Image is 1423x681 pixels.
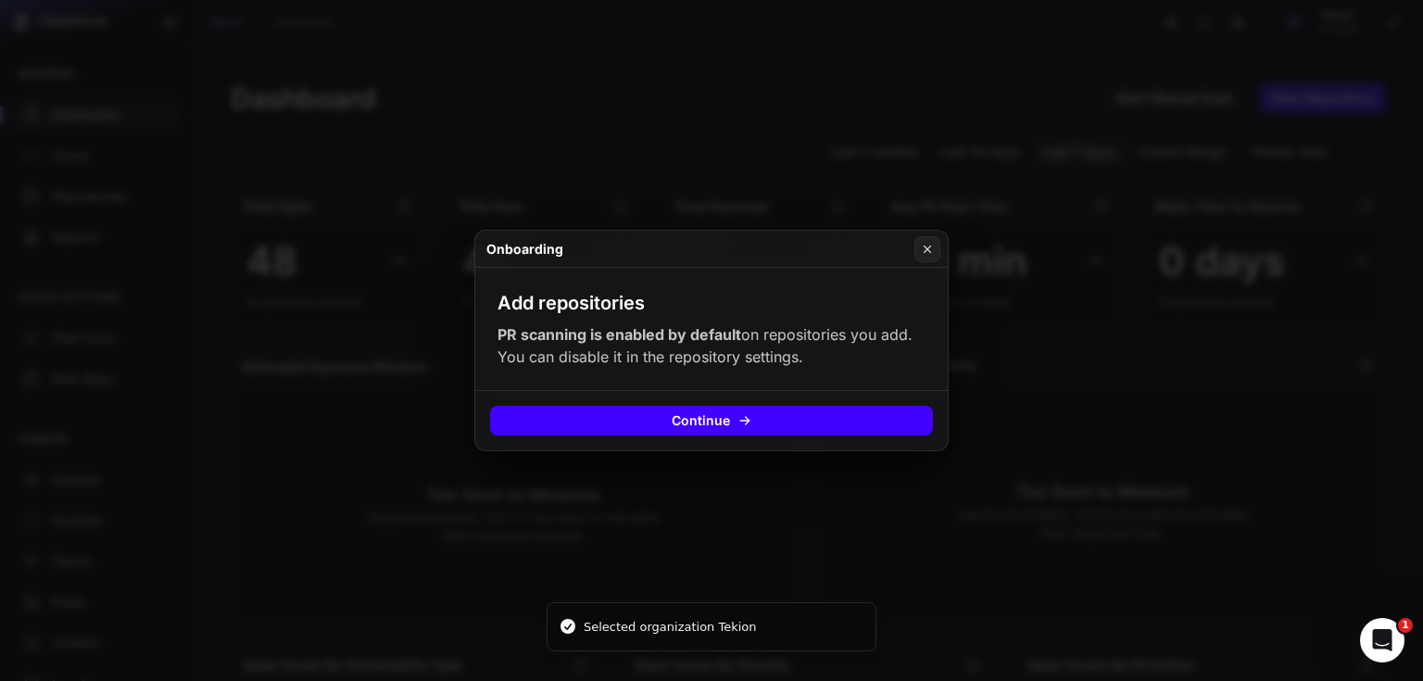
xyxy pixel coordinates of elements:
h3: Add repositories [497,290,645,316]
strong: PR scanning is enabled by default [497,325,741,344]
iframe: Intercom live chat [1360,618,1404,662]
h4: Onboarding [486,240,563,259]
div: Selected organization Tekion [584,618,757,637]
span: 1 [1398,618,1413,633]
button: Continue [490,406,933,435]
p: on repositories you add. You can disable it in the repository settings. [497,323,926,368]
